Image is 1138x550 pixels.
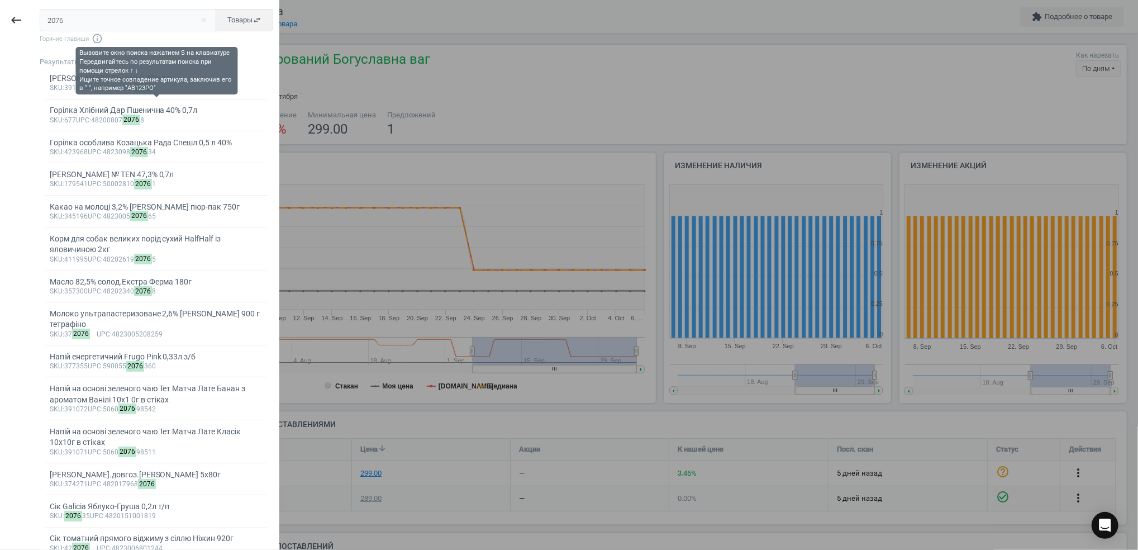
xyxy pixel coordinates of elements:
div: Сік томатний прямого віджиму з сіллю Ніжин 920г [50,533,264,544]
div: :423968 :4823098 34 [50,148,264,157]
span: sku [50,212,63,220]
div: Молоко ультрапастеризоване 2,6% [PERSON_NAME] 900 г тетрафіно [50,309,264,330]
span: sku [50,255,63,263]
span: sku [50,512,63,520]
div: Масло 82,5% солод.Екстра Ферма 180г [50,277,264,287]
div: :391072 :5060 98542 [50,405,264,414]
i: swap_horiz [253,16,261,25]
span: sku [50,116,63,124]
div: :179541 :50002810 1 [50,180,264,189]
div: :345196 :4823005 65 [50,212,264,221]
div: [PERSON_NAME] № TEN 47,3% 0,7л [50,169,264,180]
mark: 2076 [138,479,156,490]
mark: 2076 [134,254,153,264]
div: Сік Galicia Яблуко-Груша 0,2л т/п [50,501,264,512]
mark: 2076 [122,115,141,125]
span: upc [88,180,101,188]
button: Close [195,15,212,25]
div: : 35 :4820151001819 [50,512,264,521]
div: Результаты из продуктового отчета [40,57,279,67]
div: [PERSON_NAME].довгоз.[PERSON_NAME] 5х80г [50,470,264,480]
span: upc [76,116,89,124]
div: Корм для собак великих порід сухий HalfHalf із яловичиною 2кг [50,234,264,255]
div: :677 :48200807 8 [50,116,264,125]
span: sku [50,148,63,156]
div: Горілка особлива Козацька Рада Спешл 0,5 л 40% [50,137,264,148]
div: :357300 :48202340 8 [50,287,264,296]
mark: 2076 [126,361,145,372]
i: keyboard_backspace [9,13,23,27]
div: Open Intercom Messenger [1092,512,1118,539]
span: sku [50,405,63,413]
div: :37 :4823005208259 [50,330,264,339]
mark: 2076 [72,329,91,339]
span: upc [88,148,101,156]
div: Напій енергетичний Frugo Pink 0,33л з/б [50,352,264,362]
span: Товары [227,15,261,25]
span: sku [50,362,63,370]
span: sku [50,180,63,188]
span: upc [88,255,101,263]
button: keyboard_backspace [3,7,29,34]
div: Горілка Хлібний Дар Пшенична 40% 0,7л [50,105,264,116]
span: upc [88,287,101,295]
div: :411995 :48202619 5 [50,255,264,264]
span: upc [88,405,101,413]
i: info_outline [92,33,103,44]
mark: 2076 [64,511,83,521]
div: [PERSON_NAME] Пшениця 40% 1л [50,73,264,84]
span: upc [88,212,101,220]
span: upc [90,512,103,520]
span: sku [50,84,63,92]
span: sku [50,480,63,488]
div: :391071 :5060 98511 [50,448,264,457]
span: sku [50,448,63,456]
span: upc [88,448,101,456]
span: upc [88,480,101,488]
mark: 2076 [118,404,137,414]
div: Напій на основі зеленого чаю Тет Матча Лате Класік 10х10г в стіках [50,426,264,448]
span: Горячие главиши [40,33,273,44]
span: upc [88,362,101,370]
mark: 2076 [130,147,149,158]
mark: 2076 [130,211,149,221]
span: sku [50,330,63,338]
span: upc [97,330,110,338]
span: sku [50,287,63,295]
mark: 2076 [118,447,137,457]
mark: 2076 [134,286,153,297]
mark: 2076 [134,179,153,189]
div: Какао на молоці 3,2% [PERSON_NAME] пюр-пак 750г [50,202,264,212]
div: :374271 :482017968 [50,480,264,489]
div: :377355 :590055 360 [50,362,264,371]
input: Введите артикул или название продукта [40,9,217,31]
div: Вызовите окно поиска нажатием S на клавиатуре Передвигайтесь по результатам поиска при помощи стр... [79,49,234,92]
div: Напій на основі зеленого чаю Тет Матча Лате Банан з ароматом Ванілі 10х1 0г в стіках [50,383,264,405]
div: :391344 :48201814 5 [50,84,264,93]
button: Товарыswap_horiz [216,9,273,31]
